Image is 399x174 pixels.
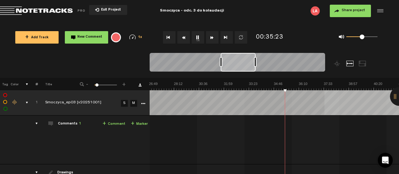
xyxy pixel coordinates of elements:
span: Exit Project [99,8,121,12]
div: Open Intercom Messenger [378,153,393,168]
button: Go to beginning [163,31,175,44]
div: comments, stamps & drawings [20,100,29,106]
span: - [85,82,90,85]
div: Click to change the order number [29,100,39,106]
a: M [130,100,137,107]
td: comments, stamps & drawings [19,90,28,115]
a: Comment [103,120,125,128]
img: letters [310,6,320,16]
a: Download comments [138,83,142,87]
div: 1x [123,35,148,40]
span: + [131,121,134,126]
div: {{ tooltip_message }} [111,32,121,42]
span: Add Track [25,36,49,40]
a: More [140,100,146,106]
span: + [122,82,127,85]
div: Comments [58,121,81,127]
button: +Add Track [15,31,59,44]
th: Color [9,78,19,90]
div: comments [29,120,39,127]
span: Share project [342,9,365,12]
td: Click to change the order number 1 [28,90,38,115]
div: Click to edit the title [45,100,126,106]
span: 1 [79,122,81,126]
button: Share project [330,5,371,17]
td: comments [28,115,38,164]
button: Loop [235,31,247,44]
div: 00:35:23 [256,33,283,42]
a: S [121,100,128,107]
span: + [25,35,29,40]
td: Change the color of the waveform [9,90,19,115]
button: Rewind [177,31,190,44]
span: 1x [138,36,142,39]
div: Change the color of the waveform [10,100,20,105]
button: 1x [192,31,204,44]
img: speedometer.svg [129,35,136,40]
button: New Comment [65,31,108,44]
div: Smoczyca - odc. 3 do kolaudacji [160,3,224,19]
button: Exit Project [89,5,127,15]
th: Title [38,78,71,90]
th: # [28,78,38,90]
td: Click to edit the title Smoczyca_ep03 [v20251001] [38,90,119,115]
span: + [103,121,106,126]
a: Marker [131,120,148,128]
button: Go to end [220,31,233,44]
button: Fast Forward [206,31,219,44]
span: New Comment [77,35,102,39]
div: Smoczyca - odc. 3 do kolaudacji [128,3,256,19]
